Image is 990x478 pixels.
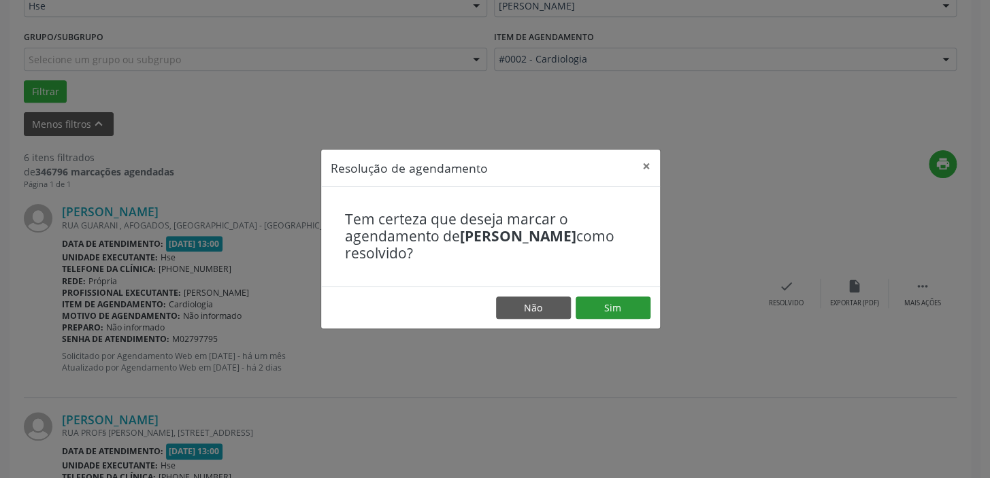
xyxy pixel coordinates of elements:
button: Close [633,150,660,183]
b: [PERSON_NAME] [460,226,576,245]
h5: Resolução de agendamento [331,159,488,177]
button: Não [496,296,571,320]
h4: Tem certeza que deseja marcar o agendamento de como resolvido? [345,211,636,262]
button: Sim [576,296,650,320]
